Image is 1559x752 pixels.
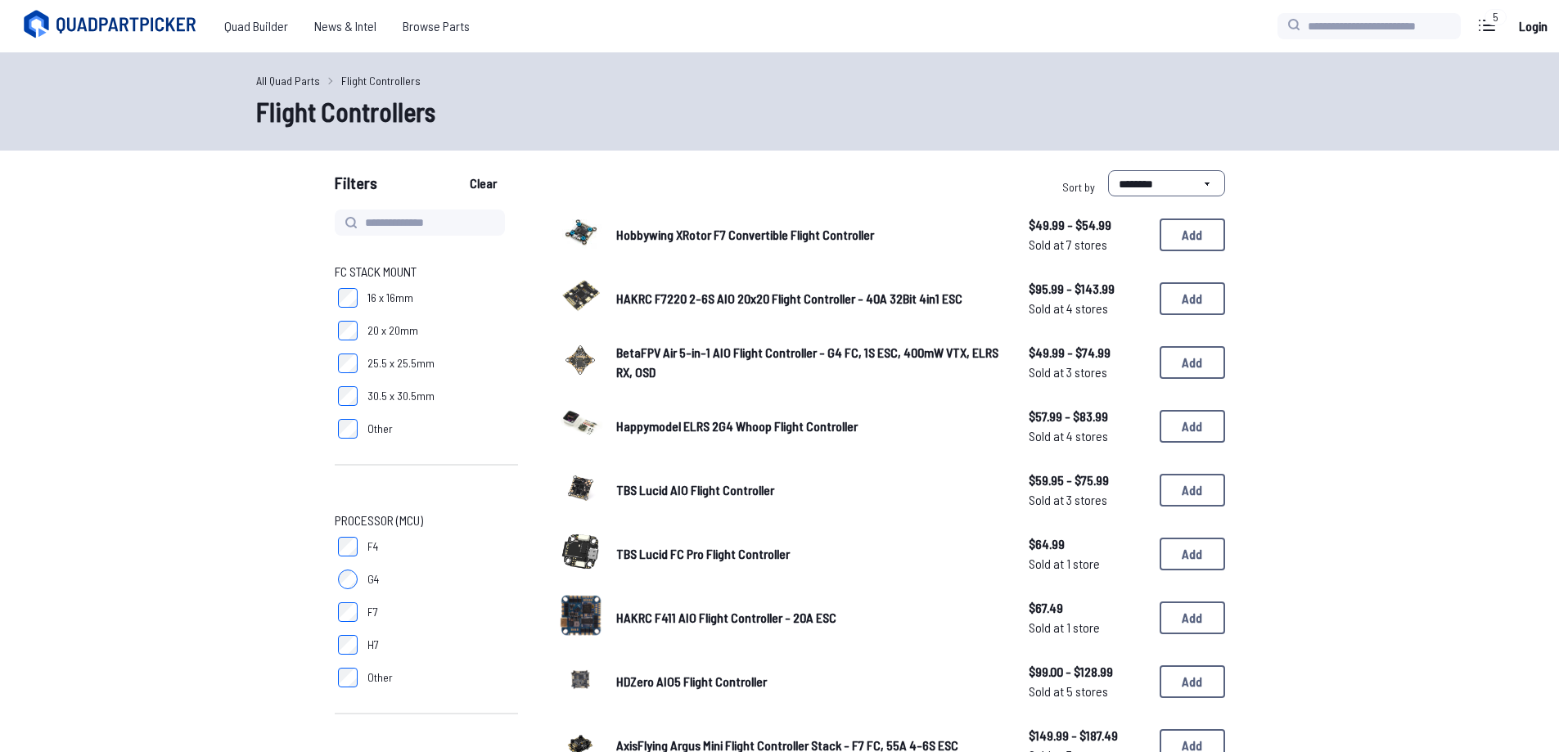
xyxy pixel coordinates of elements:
[557,465,603,511] img: image
[367,388,435,404] span: 30.5 x 30.5mm
[338,635,358,655] input: H7
[557,401,603,452] a: image
[338,570,358,589] input: G4
[1160,410,1225,443] button: Add
[557,529,603,579] a: image
[1029,407,1147,426] span: $57.99 - $83.99
[1160,346,1225,379] button: Add
[557,465,603,516] a: image
[338,386,358,406] input: 30.5 x 30.5mm
[256,72,320,89] a: All Quad Parts
[1029,726,1147,745] span: $149.99 - $187.49
[211,10,301,43] a: Quad Builder
[616,608,1003,628] a: HAKRC F411 AIO Flight Controller - 20A ESC
[557,209,603,255] img: image
[1029,235,1147,254] span: Sold at 7 stores
[1160,218,1225,251] button: Add
[338,419,358,439] input: Other
[335,511,423,530] span: Processor (MCU)
[616,289,1003,308] a: HAKRC F7220 2-6S AIO 20x20 Flight Controller - 40A 32Bit 4in1 ESC
[557,401,603,447] img: image
[616,227,874,242] span: Hobbywing XRotor F7 Convertible Flight Controller
[367,322,418,339] span: 20 x 20mm
[338,288,358,308] input: 16 x 16mm
[1160,538,1225,570] button: Add
[367,290,413,306] span: 16 x 16mm
[557,592,603,638] img: image
[557,209,603,260] a: image
[1160,601,1225,634] button: Add
[1108,170,1225,196] select: Sort by
[1029,362,1147,382] span: Sold at 3 stores
[390,10,483,43] a: Browse Parts
[367,604,378,620] span: F7
[456,170,511,196] button: Clear
[1029,343,1147,362] span: $49.99 - $74.99
[335,262,417,281] span: FC Stack Mount
[616,546,790,561] span: TBS Lucid FC Pro Flight Controller
[1029,618,1147,637] span: Sold at 1 store
[557,656,603,702] img: image
[367,538,378,555] span: F4
[1029,534,1147,554] span: $64.99
[616,290,962,306] span: HAKRC F7220 2-6S AIO 20x20 Flight Controller - 40A 32Bit 4in1 ESC
[557,273,603,324] a: image
[1029,662,1147,682] span: $99.00 - $128.99
[1029,598,1147,618] span: $67.49
[338,353,358,373] input: 25.5 x 25.5mm
[616,480,1003,500] a: TBS Lucid AIO Flight Controller
[616,225,1003,245] a: Hobbywing XRotor F7 Convertible Flight Controller
[557,337,603,383] img: image
[616,417,1003,436] a: Happymodel ELRS 2G4 Whoop Flight Controller
[616,673,767,689] span: HDZero AIO5 Flight Controller
[301,10,390,43] a: News & Intel
[338,321,358,340] input: 20 x 20mm
[616,343,1003,382] a: BetaFPV Air 5-in-1 AIO Flight Controller - G4 FC, 1S ESC, 400mW VTX, ELRS RX, OSD
[557,337,603,388] a: image
[367,355,435,371] span: 25.5 x 25.5mm
[557,656,603,707] a: image
[367,421,393,437] span: Other
[1485,9,1507,25] div: 5
[1029,426,1147,446] span: Sold at 4 stores
[1029,682,1147,701] span: Sold at 5 stores
[367,637,379,653] span: H7
[1029,490,1147,510] span: Sold at 3 stores
[338,602,358,622] input: F7
[557,273,603,319] img: image
[1160,282,1225,315] button: Add
[256,92,1304,131] h1: Flight Controllers
[338,537,358,556] input: F4
[1062,180,1095,194] span: Sort by
[616,610,836,625] span: HAKRC F411 AIO Flight Controller - 20A ESC
[557,592,603,643] a: image
[341,72,421,89] a: Flight Controllers
[616,418,858,434] span: Happymodel ELRS 2G4 Whoop Flight Controller
[367,669,393,686] span: Other
[1029,471,1147,490] span: $59.95 - $75.99
[1029,554,1147,574] span: Sold at 1 store
[557,529,603,574] img: image
[616,544,1003,564] a: TBS Lucid FC Pro Flight Controller
[616,672,1003,691] a: HDZero AIO5 Flight Controller
[1160,474,1225,507] button: Add
[335,170,377,203] span: Filters
[1029,299,1147,318] span: Sold at 4 stores
[338,668,358,687] input: Other
[616,344,998,380] span: BetaFPV Air 5-in-1 AIO Flight Controller - G4 FC, 1S ESC, 400mW VTX, ELRS RX, OSD
[367,571,379,588] span: G4
[1029,279,1147,299] span: $95.99 - $143.99
[616,482,774,498] span: TBS Lucid AIO Flight Controller
[1160,665,1225,698] button: Add
[1029,215,1147,235] span: $49.99 - $54.99
[1513,10,1552,43] a: Login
